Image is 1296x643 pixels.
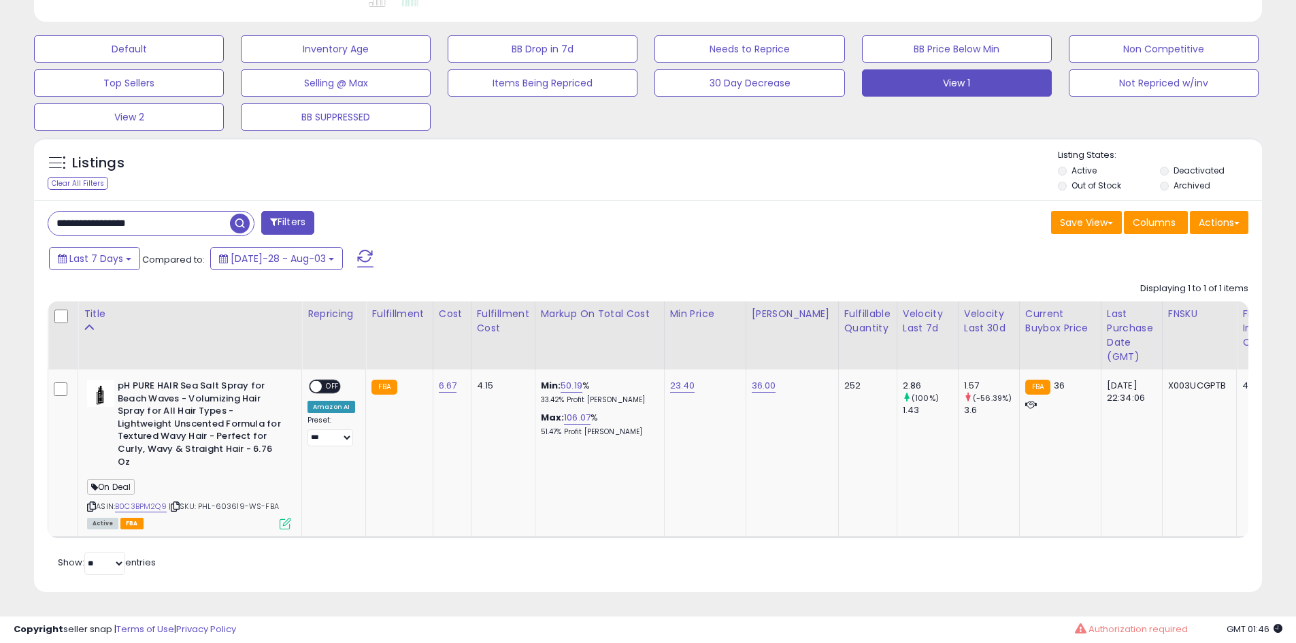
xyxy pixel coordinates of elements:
div: Repricing [308,307,360,321]
span: Compared to: [142,253,205,266]
div: 1.57 [964,380,1019,392]
a: Terms of Use [116,623,174,636]
div: [PERSON_NAME] [752,307,833,321]
button: Items Being Repriced [448,69,637,97]
a: 106.07 [564,411,591,425]
label: Active [1071,165,1097,176]
p: 33.42% Profit [PERSON_NAME] [541,395,654,405]
div: Current Buybox Price [1025,307,1095,335]
small: FBA [371,380,397,395]
button: BB Price Below Min [862,35,1052,63]
a: Privacy Policy [176,623,236,636]
div: 1.43 [903,404,958,416]
button: View 1 [862,69,1052,97]
small: (100%) [912,393,939,403]
span: [DATE]-28 - Aug-03 [231,252,326,265]
div: 2.86 [903,380,958,392]
button: Not Repriced w/inv [1069,69,1259,97]
label: Out of Stock [1071,180,1121,191]
div: Last Purchase Date (GMT) [1107,307,1157,364]
a: B0C3BPM2Q9 [115,501,167,512]
div: Velocity Last 30d [964,307,1014,335]
button: Needs to Reprice [654,35,844,63]
img: 211lOPtSMBL._SL40_.jpg [87,380,114,407]
button: Filters [261,211,314,235]
span: Last 7 Days [69,252,123,265]
div: Velocity Last 7d [903,307,952,335]
button: Save View [1051,211,1122,234]
div: Markup on Total Cost [541,307,659,321]
button: [DATE]-28 - Aug-03 [210,247,343,270]
th: The percentage added to the cost of goods (COGS) that forms the calculator for Min & Max prices. [535,301,664,369]
h5: Listings [72,154,124,173]
div: Preset: [308,416,355,446]
span: 2025-08-11 01:46 GMT [1227,623,1282,636]
button: 30 Day Decrease [654,69,844,97]
div: Fulfillment Cost [477,307,529,335]
span: Columns [1133,216,1176,229]
button: Last 7 Days [49,247,140,270]
div: Cost [439,307,465,321]
button: Actions [1190,211,1248,234]
span: On Deal [87,479,135,495]
div: % [541,380,654,405]
small: (-56.39%) [973,393,1012,403]
div: % [541,412,654,437]
div: 48 [1242,380,1278,392]
a: 36.00 [752,379,776,393]
div: Fulfillable Quantity [844,307,891,335]
div: FNSKU [1168,307,1231,321]
label: Deactivated [1174,165,1225,176]
span: FBA [120,518,144,529]
button: Top Sellers [34,69,224,97]
b: pH PURE HAIR Sea Salt Spray for Beach Waves - Volumizing Hair Spray for All Hair Types - Lightwei... [118,380,283,472]
p: Listing States: [1058,149,1262,162]
span: All listings currently available for purchase on Amazon [87,518,118,529]
b: Min: [541,379,561,392]
button: Non Competitive [1069,35,1259,63]
button: View 2 [34,103,224,131]
span: 36 [1054,379,1065,392]
p: 51.47% Profit [PERSON_NAME] [541,427,654,437]
span: | SKU: PHL-603619-WS-FBA [169,501,279,512]
div: Clear All Filters [48,177,108,190]
div: [DATE] 22:34:06 [1107,380,1152,404]
button: Default [34,35,224,63]
div: Fulfillment [371,307,427,321]
label: Archived [1174,180,1210,191]
div: Title [84,307,296,321]
div: X003UCGPTB [1168,380,1227,392]
a: 6.67 [439,379,457,393]
div: 3.6 [964,404,1019,416]
button: BB SUPPRESSED [241,103,431,131]
span: Show: entries [58,556,156,569]
div: Amazon AI [308,401,355,413]
div: 252 [844,380,886,392]
button: Columns [1124,211,1188,234]
small: FBA [1025,380,1050,395]
button: Selling @ Max [241,69,431,97]
div: seller snap | | [14,623,236,636]
a: 23.40 [670,379,695,393]
strong: Copyright [14,623,63,636]
b: Max: [541,411,565,424]
div: Min Price [670,307,740,321]
div: FBA inbound Qty [1242,307,1283,350]
span: OFF [322,381,344,393]
div: ASIN: [87,380,291,528]
div: 4.15 [477,380,525,392]
div: Displaying 1 to 1 of 1 items [1140,282,1248,295]
button: BB Drop in 7d [448,35,637,63]
button: Inventory Age [241,35,431,63]
a: 50.19 [561,379,582,393]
